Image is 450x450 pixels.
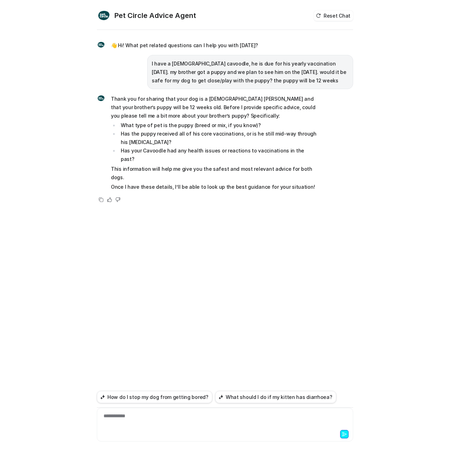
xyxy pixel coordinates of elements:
img: Widget [97,94,105,102]
img: Widget [97,40,105,49]
img: Widget [97,8,111,23]
p: I have a [DEMOGRAPHIC_DATA] cavoodle, he is due for his yearly vaccination [DATE]. my brother got... [152,60,349,85]
li: Has the puppy received all of his core vaccinations, or is he still mid-way through his [MEDICAL_... [119,130,317,146]
li: What type of pet is the puppy (breed or mix, if you know)? [119,121,317,130]
p: This information will help me give you the safest and most relevant advice for both dogs. [111,165,317,182]
button: What should I do if my kitten has diarrhoea? [215,391,336,403]
h2: Pet Circle Advice Agent [114,11,196,20]
p: Thank you for sharing that your dog is a [DEMOGRAPHIC_DATA] [PERSON_NAME] and that your brother’s... [111,95,317,120]
p: 👋 Hi! What pet related questions can I help you with [DATE]? [111,41,258,50]
p: Once I have these details, I’ll be able to look up the best guidance for your situation! [111,183,317,191]
button: Reset Chat [314,11,353,21]
button: How do I stop my dog from getting bored? [97,391,212,403]
li: Has your Cavoodle had any health issues or reactions to vaccinations in the past? [119,146,317,163]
